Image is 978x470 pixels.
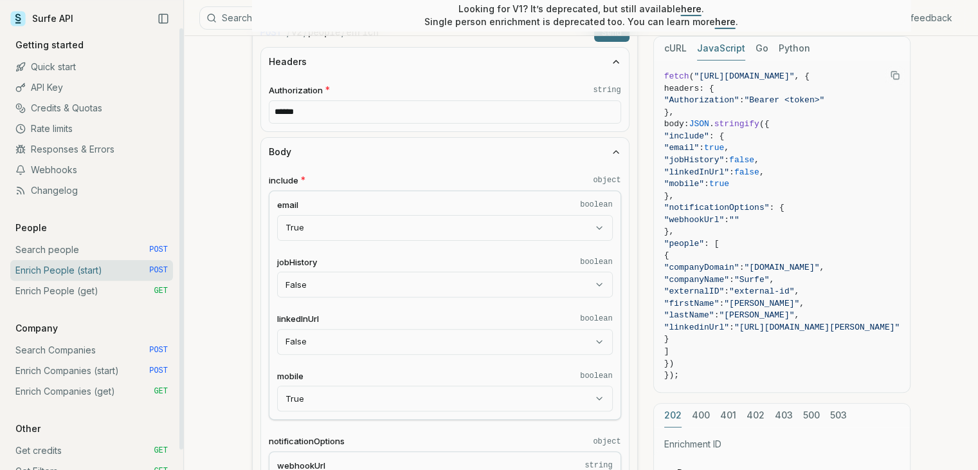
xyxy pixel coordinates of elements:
p: Looking for V1? It’s deprecated, but still available . Single person enrichment is deprecated too... [424,3,738,28]
span: "linkedinUrl" [664,323,729,332]
code: boolean [580,257,612,267]
span: : [739,95,745,105]
span: headers: { [664,84,714,93]
span: "[DOMAIN_NAME]" [744,263,819,272]
span: , [799,299,804,308]
span: "Surfe" [734,275,770,285]
span: "[URL][DOMAIN_NAME][PERSON_NAME]" [734,323,900,332]
code: object [593,437,620,447]
span: "companyName" [664,275,729,285]
span: : [ [704,239,719,249]
span: "[URL][DOMAIN_NAME]" [694,71,794,81]
span: false [734,167,759,177]
p: People [10,221,52,234]
a: Search people POST [10,240,173,260]
span: "lastName" [664,310,714,320]
button: 503 [830,404,847,428]
a: Responses & Errors [10,139,173,160]
span: "Authorization" [664,95,739,105]
span: }, [664,227,675,236]
span: "Bearer <token>" [744,95,824,105]
span: fetch [664,71,689,81]
span: , [794,287,799,296]
span: , [819,263,824,272]
span: JSON [689,119,709,129]
span: GET [154,286,168,296]
span: email [277,199,298,211]
span: : [729,275,734,285]
span: "people" [664,239,704,249]
span: true [704,143,724,153]
a: Enrich People (start) POST [10,260,173,281]
a: Give feedback [889,12,952,24]
span: , [724,143,729,153]
span: : [729,167,734,177]
span: : [714,310,720,320]
button: SearchCtrlK [199,6,521,30]
a: Enrich Companies (get) GET [10,381,173,402]
a: Search Companies POST [10,340,173,361]
button: 400 [692,404,710,428]
span: , [794,310,799,320]
button: Python [779,37,810,61]
span: include [269,174,298,187]
span: ] [664,346,669,356]
span: "companyDomain" [664,263,739,272]
span: : [724,155,729,165]
span: : [719,299,724,308]
span: }); [664,370,679,380]
p: Other [10,422,46,435]
span: "mobile" [664,179,704,189]
button: cURL [664,37,687,61]
a: Enrich Companies (start) POST [10,361,173,381]
span: , [754,155,759,165]
button: 202 [664,404,682,428]
a: Surfe API [10,9,73,28]
span: GET [154,446,168,456]
span: notificationOptions [269,435,345,447]
a: Changelog [10,180,173,201]
a: Quick start [10,57,173,77]
span: "[PERSON_NAME]" [724,299,799,308]
span: "include" [664,131,709,141]
button: 401 [720,404,736,428]
code: boolean [580,200,612,210]
p: Enrichment ID [664,438,900,451]
span: POST [149,366,168,376]
span: : [729,323,734,332]
a: Rate limits [10,118,173,139]
button: JavaScript [697,37,745,61]
span: }) [664,359,675,368]
span: "external-id" [729,287,794,296]
span: "email" [664,143,700,153]
span: jobHistory [277,256,317,268]
span: Authorization [269,84,323,97]
button: Copy Text [885,66,905,85]
span: , [769,275,774,285]
span: false [729,155,754,165]
span: "webhookUrl" [664,215,725,225]
span: body: [664,119,689,129]
a: Credits & Quotas [10,98,173,118]
span: : { [769,203,784,212]
span: "linkedInUrl" [664,167,729,177]
span: : { [709,131,724,141]
span: . [709,119,714,129]
span: mobile [277,370,303,382]
a: API Key [10,77,173,98]
span: true [709,179,729,189]
button: 402 [747,404,765,428]
a: Get credits GET [10,440,173,461]
button: Collapse Sidebar [154,9,173,28]
span: } [664,334,669,344]
span: ( [689,71,694,81]
button: Go [756,37,768,61]
span: "firstName" [664,299,720,308]
button: 500 [803,404,820,428]
span: , { [794,71,809,81]
span: ({ [759,119,770,129]
span: POST [149,265,168,276]
code: string [593,85,620,95]
button: Body [261,138,629,166]
span: "[PERSON_NAME]" [719,310,794,320]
